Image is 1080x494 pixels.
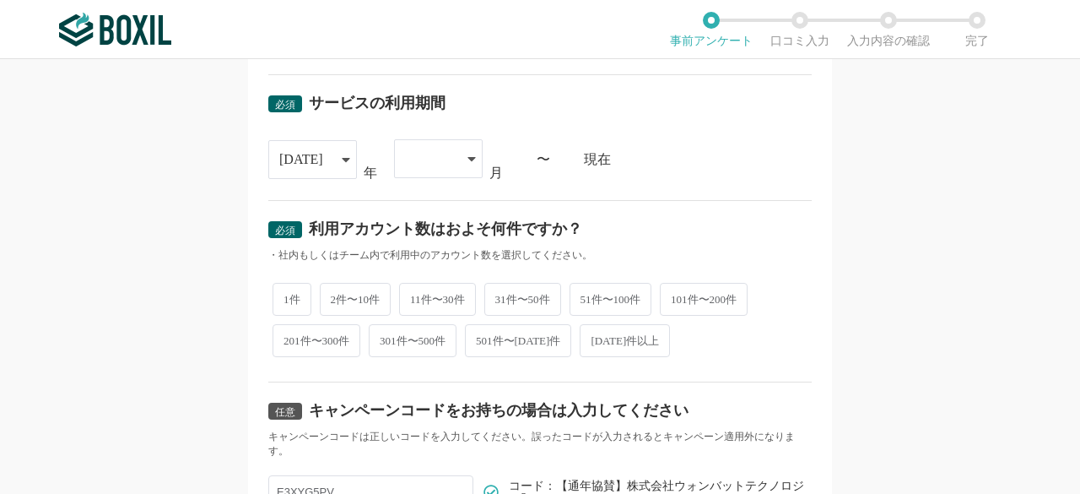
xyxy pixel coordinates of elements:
[484,283,561,316] span: 31件〜50件
[309,403,688,418] div: キャンペーンコードをお持ちの場合は入力してください
[489,166,503,180] div: 月
[275,406,295,418] span: 任意
[399,283,476,316] span: 11件〜30件
[369,324,456,357] span: 301件〜500件
[275,99,295,111] span: 必須
[580,324,670,357] span: [DATE]件以上
[660,283,748,316] span: 101件〜200件
[667,12,755,47] li: 事前アンケート
[584,153,812,166] div: 現在
[59,13,171,46] img: ボクシルSaaS_ロゴ
[268,248,812,263] div: ・社内もしくはチーム内で利用中のアカウント数を選択してください。
[755,12,844,47] li: 口コミ入力
[273,283,311,316] span: 1件
[279,141,323,178] div: [DATE]
[268,430,812,459] div: キャンペーンコードは正しいコードを入力してください。誤ったコードが入力されるとキャンペーン適用外になります。
[275,225,295,236] span: 必須
[844,12,932,47] li: 入力内容の確認
[537,153,550,166] div: 〜
[309,95,445,111] div: サービスの利用期間
[309,221,582,236] div: 利用アカウント数はおよそ何件ですか？
[320,283,391,316] span: 2件〜10件
[364,166,377,180] div: 年
[570,283,652,316] span: 51件〜100件
[273,324,360,357] span: 201件〜300件
[465,324,571,357] span: 501件〜[DATE]件
[932,12,1021,47] li: 完了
